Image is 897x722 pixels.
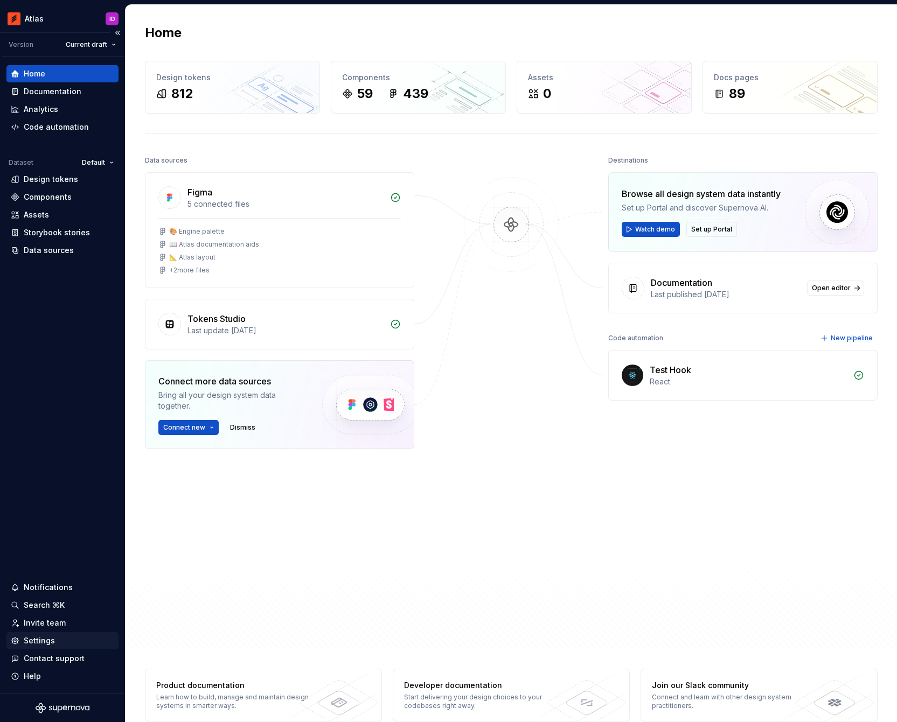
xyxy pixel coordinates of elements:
a: Components [6,188,119,206]
div: Connect more data sources [158,375,304,388]
span: Default [82,158,105,167]
img: 102f71e4-5f95-4b3f-aebe-9cae3cf15d45.png [8,12,20,25]
div: Last published [DATE] [651,289,801,300]
a: Design tokens [6,171,119,188]
div: Start delivering your design choices to your codebases right away. [404,693,560,710]
div: Bring all your design system data together. [158,390,304,411]
div: 📖 Atlas documentation aids [169,240,259,249]
button: Dismiss [225,420,260,435]
a: Code automation [6,118,119,136]
div: Assets [528,72,680,83]
a: Invite team [6,614,119,632]
button: Help [6,668,119,685]
h2: Home [145,24,182,41]
div: Components [342,72,495,83]
a: Home [6,65,119,82]
div: Components [24,192,72,202]
div: Docs pages [714,72,866,83]
div: 439 [403,85,428,102]
div: + 2 more files [169,266,210,275]
button: Set up Portal [686,222,737,237]
div: Product documentation [156,680,312,691]
div: 89 [729,85,745,102]
div: Browse all design system data instantly [622,187,781,200]
a: Product documentationLearn how to build, manage and maintain design systems in smarter ways. [145,669,382,721]
div: Dataset [9,158,33,167]
div: Data sources [24,245,74,256]
button: Default [77,155,119,170]
a: Figma5 connected files🎨 Engine palette📖 Atlas documentation aids📐 Atlas layout+2more files [145,172,414,288]
div: React [650,376,847,387]
span: Open editor [812,284,851,292]
a: Documentation [6,83,119,100]
div: Figma [187,186,212,199]
div: 812 [171,85,193,102]
div: Design tokens [24,174,78,185]
div: Invite team [24,618,66,628]
button: New pipeline [817,331,878,346]
div: Settings [24,635,55,646]
div: Destinations [608,153,648,168]
a: Tokens StudioLast update [DATE] [145,299,414,349]
span: New pipeline [831,334,873,342]
div: Data sources [145,153,187,168]
a: Open editor [807,281,864,296]
a: Design tokens812 [145,61,320,114]
div: Documentation [24,86,81,97]
div: Contact support [24,653,85,664]
span: Dismiss [230,423,255,432]
a: Analytics [6,101,119,118]
button: Notifications [6,579,119,596]
div: Assets [24,209,49,220]
div: Developer documentation [404,680,560,691]
div: Search ⌘K [24,600,65,611]
a: Assets [6,206,119,223]
div: Version [9,40,33,49]
button: Search ⌘K [6,597,119,614]
a: Components59439 [331,61,506,114]
div: Test Hook [650,363,691,376]
div: Code automation [24,122,89,132]
div: Join our Slack community [652,680,808,691]
button: AtlasID [2,7,123,30]
div: 0 [543,85,551,102]
a: Docs pages89 [703,61,878,114]
div: Connect and learn with other design system practitioners. [652,693,808,710]
button: Contact support [6,650,119,667]
div: Analytics [24,104,58,115]
div: 59 [357,85,373,102]
div: Home [24,68,45,79]
div: Help [24,671,41,682]
a: Join our Slack communityConnect and learn with other design system practitioners. [641,669,878,721]
button: Connect new [158,420,219,435]
a: Settings [6,632,119,649]
a: Data sources [6,242,119,259]
span: Watch demo [635,225,675,234]
div: 📐 Atlas layout [169,253,215,262]
div: Set up Portal and discover Supernova AI. [622,202,781,213]
button: Current draft [61,37,121,52]
div: ID [109,15,115,23]
a: Storybook stories [6,224,119,241]
span: Set up Portal [691,225,732,234]
div: Atlas [25,13,44,24]
div: 🎨 Engine palette [169,227,225,236]
a: Developer documentationStart delivering your design choices to your codebases right away. [393,669,630,721]
div: Notifications [24,582,73,593]
div: Design tokens [156,72,309,83]
button: Collapse sidebar [110,25,125,40]
svg: Supernova Logo [36,703,89,713]
a: Assets0 [517,61,692,114]
div: Storybook stories [24,227,90,238]
button: Watch demo [622,222,680,237]
div: Tokens Studio [187,312,246,325]
div: Documentation [651,276,712,289]
div: Last update [DATE] [187,325,384,336]
div: Code automation [608,331,663,346]
div: 5 connected files [187,199,384,209]
span: Connect new [163,423,205,432]
div: Learn how to build, manage and maintain design systems in smarter ways. [156,693,312,710]
span: Current draft [66,40,107,49]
